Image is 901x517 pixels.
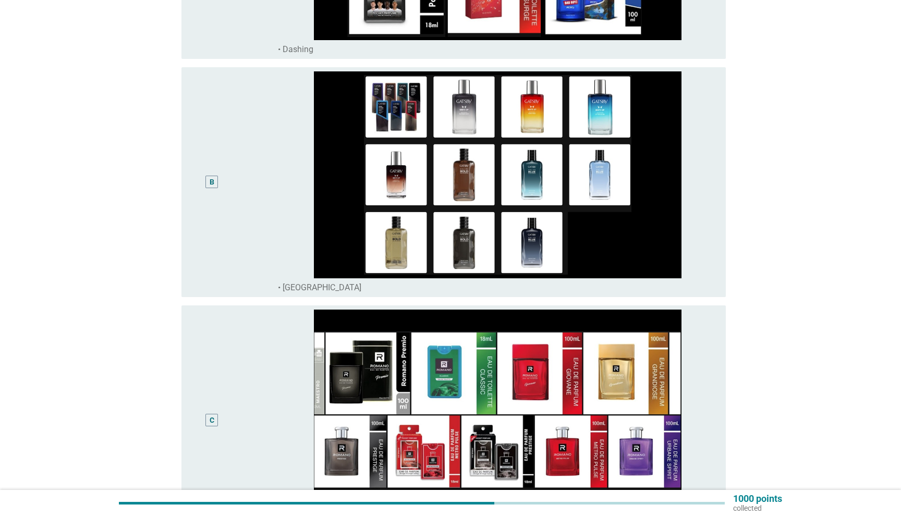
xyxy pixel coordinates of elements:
[210,177,214,188] div: B
[278,282,361,293] label: • [GEOGRAPHIC_DATA]
[278,44,313,55] label: • Dashing
[278,310,717,516] img: 1b86c7e2-fe23-4c85-9e91-0fdc97bb7a8f-----6.JPG
[210,414,214,425] div: C
[733,494,782,503] p: 1000 points
[278,71,717,278] img: 5328e683-8909-40a0-a429-fee7636fdb82-----11.JPG
[733,503,782,513] p: collected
